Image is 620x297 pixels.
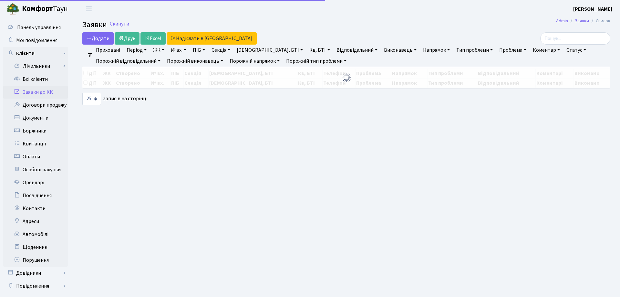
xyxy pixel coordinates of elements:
a: Скинути [110,21,129,27]
span: Мої повідомлення [16,37,57,44]
a: Орендарі [3,176,68,189]
button: Переключити навігацію [81,4,97,14]
a: Панель управління [3,21,68,34]
a: Порожній виконавець [164,56,226,67]
a: Всі клієнти [3,73,68,86]
a: Приховані [93,45,123,56]
label: записів на сторінці [82,93,148,105]
a: Порожній відповідальний [93,56,163,67]
a: Клієнти [3,47,68,60]
a: Excel [140,32,166,45]
a: Повідомлення [3,280,68,292]
a: Виконавець [381,45,419,56]
a: Admin [556,17,568,24]
a: Кв, БТІ [307,45,332,56]
a: Лічильники [7,60,68,73]
span: Панель управління [17,24,61,31]
a: Заявки [575,17,589,24]
select: записів на сторінці [82,93,101,105]
a: Проблема [497,45,529,56]
a: Порожній тип проблеми [284,56,349,67]
a: Коментар [530,45,563,56]
a: Друк [115,32,139,45]
a: Довідники [3,267,68,280]
b: Комфорт [22,4,53,14]
li: Список [589,17,610,25]
a: Щоденник [3,241,68,254]
input: Пошук... [540,32,610,45]
span: Додати [87,35,109,42]
a: Надіслати в [GEOGRAPHIC_DATA] [167,32,257,45]
a: Договори продажу [3,99,68,111]
a: Секція [209,45,233,56]
a: Тип проблеми [454,45,495,56]
a: Боржники [3,124,68,137]
a: Період [124,45,149,56]
nav: breadcrumb [546,14,620,28]
a: Автомобілі [3,228,68,241]
span: Заявки [82,19,107,30]
a: Контакти [3,202,68,215]
a: Напрямок [420,45,452,56]
a: Додати [82,32,114,45]
img: Обробка... [341,72,352,83]
a: № вх. [168,45,189,56]
a: Порожній напрямок [227,56,282,67]
a: Документи [3,111,68,124]
a: [DEMOGRAPHIC_DATA], БТІ [234,45,305,56]
span: Таун [22,4,68,15]
a: Заявки до КК [3,86,68,99]
a: Адреси [3,215,68,228]
a: Мої повідомлення [3,34,68,47]
a: Відповідальний [334,45,380,56]
a: Квитанції [3,137,68,150]
a: [PERSON_NAME] [573,5,612,13]
a: Порушення [3,254,68,267]
a: Статус [564,45,589,56]
img: logo.png [6,3,19,16]
a: Посвідчення [3,189,68,202]
a: ЖК [150,45,167,56]
a: Особові рахунки [3,163,68,176]
a: ПІБ [190,45,208,56]
a: Оплати [3,150,68,163]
